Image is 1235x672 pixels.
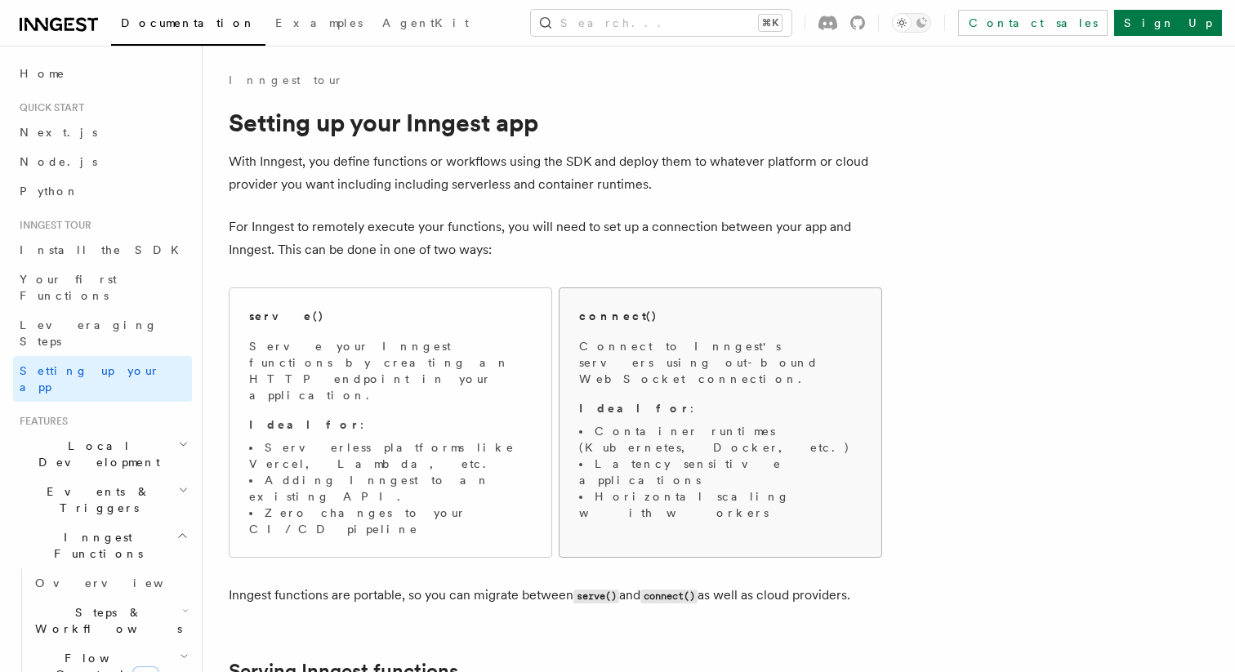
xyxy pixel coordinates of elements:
[13,265,192,310] a: Your first Functions
[29,568,192,598] a: Overview
[13,235,192,265] a: Install the SDK
[531,10,791,36] button: Search...⌘K
[13,431,192,477] button: Local Development
[579,400,862,416] p: :
[13,147,192,176] a: Node.js
[382,16,469,29] span: AgentKit
[229,150,882,196] p: With Inngest, you define functions or workflows using the SDK and deploy them to whatever platfor...
[13,219,91,232] span: Inngest tour
[20,243,189,256] span: Install the SDK
[20,126,97,139] span: Next.js
[640,590,698,603] code: connect()
[249,439,532,472] li: Serverless platforms like Vercel, Lambda, etc.
[13,356,192,402] a: Setting up your app
[13,176,192,206] a: Python
[559,287,882,558] a: connect()Connect to Inngest's servers using out-bound WebSocket connection.Ideal for:Container ru...
[13,101,84,114] span: Quick start
[1114,10,1222,36] a: Sign Up
[579,402,690,415] strong: Ideal for
[579,488,862,521] li: Horizontal scaling with workers
[20,155,97,168] span: Node.js
[249,416,532,433] p: :
[249,418,360,431] strong: Ideal for
[579,456,862,488] li: Latency sensitive applications
[29,604,182,637] span: Steps & Workflows
[13,415,68,428] span: Features
[229,72,343,88] a: Inngest tour
[892,13,931,33] button: Toggle dark mode
[275,16,363,29] span: Examples
[249,505,532,537] li: Zero changes to your CI/CD pipeline
[249,472,532,505] li: Adding Inngest to an existing API.
[579,338,862,387] p: Connect to Inngest's servers using out-bound WebSocket connection.
[121,16,256,29] span: Documentation
[111,5,265,46] a: Documentation
[372,5,479,44] a: AgentKit
[35,576,203,590] span: Overview
[13,59,192,88] a: Home
[229,287,552,558] a: serve()Serve your Inngest functions by creating an HTTP endpoint in your application.Ideal for:Se...
[579,423,862,456] li: Container runtimes (Kubernetes, Docker, etc.)
[13,483,178,516] span: Events & Triggers
[20,65,65,82] span: Home
[20,273,117,302] span: Your first Functions
[13,310,192,356] a: Leveraging Steps
[13,438,178,470] span: Local Development
[573,590,619,603] code: serve()
[249,338,532,403] p: Serve your Inngest functions by creating an HTTP endpoint in your application.
[20,318,158,348] span: Leveraging Steps
[958,10,1108,36] a: Contact sales
[13,477,192,523] button: Events & Triggers
[229,108,882,137] h1: Setting up your Inngest app
[20,364,160,394] span: Setting up your app
[229,584,882,607] p: Inngest functions are portable, so you can migrate between and as well as cloud providers.
[20,185,79,198] span: Python
[13,529,176,562] span: Inngest Functions
[229,216,882,261] p: For Inngest to remotely execute your functions, you will need to set up a connection between your...
[13,118,192,147] a: Next.js
[249,308,324,324] h2: serve()
[265,5,372,44] a: Examples
[29,598,192,643] button: Steps & Workflows
[13,523,192,568] button: Inngest Functions
[759,15,782,31] kbd: ⌘K
[579,308,658,324] h2: connect()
